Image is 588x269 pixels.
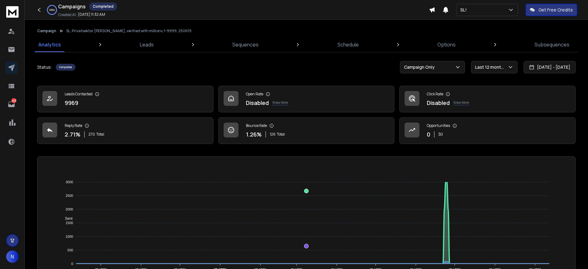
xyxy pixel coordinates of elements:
[453,100,469,105] p: Know More
[539,7,573,13] p: Get Free Credits
[399,117,576,144] a: Opportunities0$0
[427,98,450,107] p: Disabled
[65,98,78,107] p: 9969
[438,132,443,137] p: $ 0
[434,37,459,52] a: Options
[427,123,450,128] p: Opportunities
[524,61,576,73] button: [DATE] - [DATE]
[58,12,77,17] p: Created At:
[96,132,104,137] span: Total
[270,132,276,137] span: 126
[246,130,262,139] p: 1.26 %
[60,216,73,221] span: Sent
[565,248,580,262] iframe: Intercom live chat
[246,123,267,128] p: Bounce Rate
[37,117,213,144] a: Reply Rate2.71%270Total
[334,37,363,52] a: Schedule
[66,207,73,211] tspan: 2000
[58,3,86,10] h1: Campaigns
[246,92,263,97] p: Open Rate
[427,130,430,139] p: 0
[273,100,288,105] p: Know More
[437,41,456,48] p: Options
[78,12,105,17] p: [DATE] 11:32 AM
[232,41,259,48] p: Sequences
[526,4,577,16] button: Get Free Credits
[11,98,16,103] p: 543
[67,248,73,252] tspan: 500
[337,41,359,48] p: Schedule
[140,41,154,48] p: Leads
[399,86,576,112] a: Click RateDisabledKnow More
[37,64,52,70] p: Status:
[427,92,443,97] p: Click Rate
[66,235,73,238] tspan: 1000
[218,86,395,112] a: Open RateDisabledKnow More
[136,37,157,52] a: Leads
[404,64,437,70] p: Campaign Only
[56,64,75,71] div: Completed
[246,98,269,107] p: Disabled
[65,130,80,139] p: 2.71 %
[534,41,569,48] p: Subsequences
[6,250,19,263] button: N
[88,132,95,137] span: 270
[229,37,262,52] a: Sequences
[38,41,61,48] p: Analytics
[37,28,56,33] button: Campaign
[65,92,92,97] p: Leads Contacted
[66,194,73,197] tspan: 2500
[277,132,285,137] span: Total
[5,98,18,111] a: 543
[71,262,73,266] tspan: 0
[460,7,469,13] p: SL!
[66,180,73,184] tspan: 3000
[6,6,19,18] img: logo
[65,123,82,128] p: Reply Rate
[531,37,573,52] a: Subsequences
[66,221,73,225] tspan: 1500
[66,28,191,33] p: SL, Privatsektor [PERSON_NAME], verified with millionv, 1-9999, 250619
[35,37,65,52] a: Analytics
[218,117,395,144] a: Bounce Rate1.26%126Total
[37,86,213,112] a: Leads Contacted9969
[89,2,117,11] div: Completed
[49,8,55,12] p: 100 %
[475,64,508,70] p: Last 12 months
